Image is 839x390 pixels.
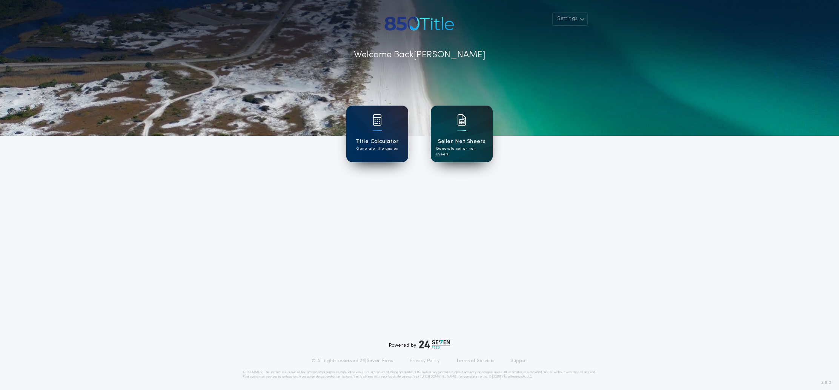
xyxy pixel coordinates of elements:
[373,114,382,126] img: card icon
[438,137,486,146] h1: Seller Net Sheets
[510,358,527,364] a: Support
[243,370,596,379] p: DISCLAIMER: This estimate is provided for informational purposes only. 24|Seven Fees, a product o...
[457,114,466,126] img: card icon
[552,12,588,26] button: Settings
[312,358,393,364] p: © All rights reserved. 24|Seven Fees
[436,146,487,157] p: Generate seller net sheets
[821,379,831,386] span: 3.8.0
[420,375,458,378] a: [URL][DOMAIN_NAME]
[356,137,399,146] h1: Title Calculator
[431,106,493,162] a: card iconSeller Net SheetsGenerate seller net sheets
[419,340,450,349] img: logo
[346,106,408,162] a: card iconTitle CalculatorGenerate title quotes
[354,48,486,62] p: Welcome Back [PERSON_NAME]
[456,358,494,364] a: Terms of Service
[389,340,450,349] div: Powered by
[410,358,440,364] a: Privacy Policy
[356,146,398,152] p: Generate title quotes
[383,12,456,35] img: account-logo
